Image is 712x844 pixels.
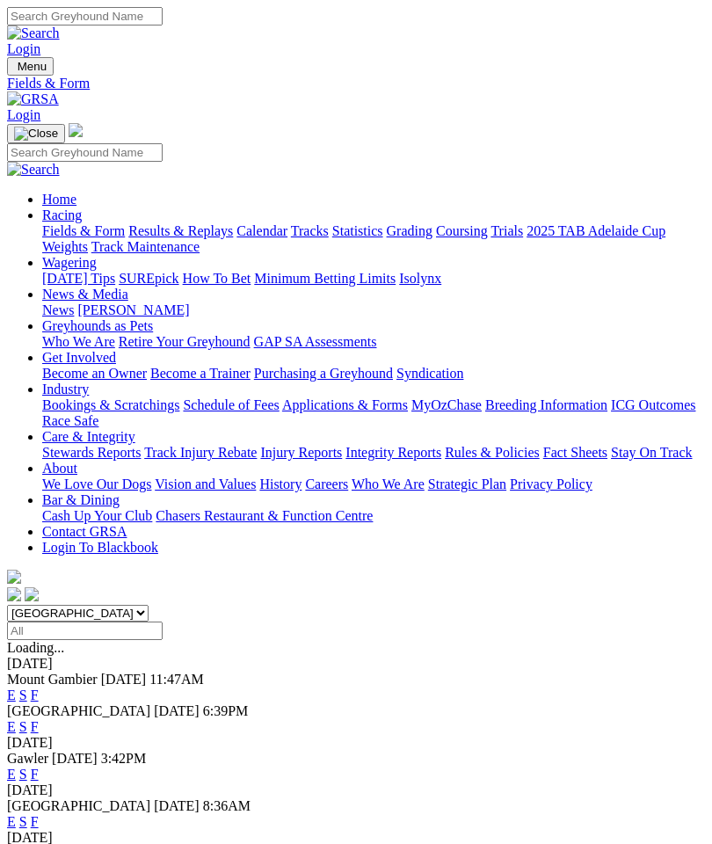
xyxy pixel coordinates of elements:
span: [GEOGRAPHIC_DATA] [7,703,150,718]
a: Tracks [291,223,329,238]
a: Fields & Form [7,76,705,91]
a: Race Safe [42,413,98,428]
a: Integrity Reports [345,445,441,460]
a: Fact Sheets [543,445,607,460]
a: Isolynx [399,271,441,286]
a: S [19,814,27,829]
button: Toggle navigation [7,124,65,143]
span: [DATE] [154,798,200,813]
a: Wagering [42,255,97,270]
a: Purchasing a Greyhound [254,366,393,381]
a: Syndication [396,366,463,381]
span: [DATE] [52,751,98,766]
img: Search [7,162,60,178]
div: Care & Integrity [42,445,705,461]
a: Strategic Plan [428,477,506,491]
a: F [31,767,39,782]
a: Industry [42,382,89,397]
span: [DATE] [154,703,200,718]
a: Login [7,107,40,122]
div: About [42,477,705,492]
a: SUREpick [119,271,178,286]
a: Careers [305,477,348,491]
a: F [31,719,39,734]
a: About [42,461,77,476]
a: E [7,767,16,782]
span: 8:36AM [203,798,251,813]
a: Login [7,41,40,56]
a: Privacy Policy [510,477,592,491]
img: logo-grsa-white.png [69,123,83,137]
a: Trials [490,223,523,238]
a: Results & Replays [128,223,233,238]
a: E [7,719,16,734]
a: Racing [42,207,82,222]
a: Become an Owner [42,366,147,381]
span: Gawler [7,751,48,766]
a: [PERSON_NAME] [77,302,189,317]
a: Contact GRSA [42,524,127,539]
a: Rules & Policies [445,445,540,460]
img: facebook.svg [7,587,21,601]
a: Who We Are [42,334,115,349]
a: News [42,302,74,317]
span: [DATE] [101,672,147,687]
a: History [259,477,302,491]
div: Industry [42,397,705,429]
span: Mount Gambier [7,672,98,687]
span: Loading... [7,640,64,655]
img: GRSA [7,91,59,107]
div: [DATE] [7,782,705,798]
input: Search [7,7,163,25]
img: Close [14,127,58,141]
a: Fields & Form [42,223,125,238]
a: Stay On Track [611,445,692,460]
a: E [7,814,16,829]
span: 11:47AM [149,672,204,687]
div: Get Involved [42,366,705,382]
a: MyOzChase [411,397,482,412]
a: News & Media [42,287,128,302]
a: Breeding Information [485,397,607,412]
a: Track Maintenance [91,239,200,254]
a: S [19,767,27,782]
a: Login To Blackbook [42,540,158,555]
a: S [19,688,27,702]
a: Care & Integrity [42,429,135,444]
a: We Love Our Dogs [42,477,151,491]
a: F [31,814,39,829]
a: Who We Are [352,477,425,491]
a: F [31,688,39,702]
img: Search [7,25,60,41]
a: Stewards Reports [42,445,141,460]
div: Greyhounds as Pets [42,334,705,350]
button: Toggle navigation [7,57,54,76]
span: Menu [18,60,47,73]
a: Become a Trainer [150,366,251,381]
span: 6:39PM [203,703,249,718]
a: Schedule of Fees [183,397,279,412]
span: [GEOGRAPHIC_DATA] [7,798,150,813]
div: [DATE] [7,735,705,751]
a: Injury Reports [260,445,342,460]
div: Racing [42,223,705,255]
a: S [19,719,27,734]
input: Select date [7,622,163,640]
a: Retire Your Greyhound [119,334,251,349]
a: Minimum Betting Limits [254,271,396,286]
a: Statistics [332,223,383,238]
a: Vision and Values [155,477,256,491]
a: Coursing [436,223,488,238]
a: Greyhounds as Pets [42,318,153,333]
div: [DATE] [7,656,705,672]
a: E [7,688,16,702]
a: Cash Up Your Club [42,508,152,523]
img: twitter.svg [25,587,39,601]
img: logo-grsa-white.png [7,570,21,584]
a: Chasers Restaurant & Function Centre [156,508,373,523]
a: Applications & Forms [282,397,408,412]
div: News & Media [42,302,705,318]
div: Wagering [42,271,705,287]
a: Home [42,192,76,207]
